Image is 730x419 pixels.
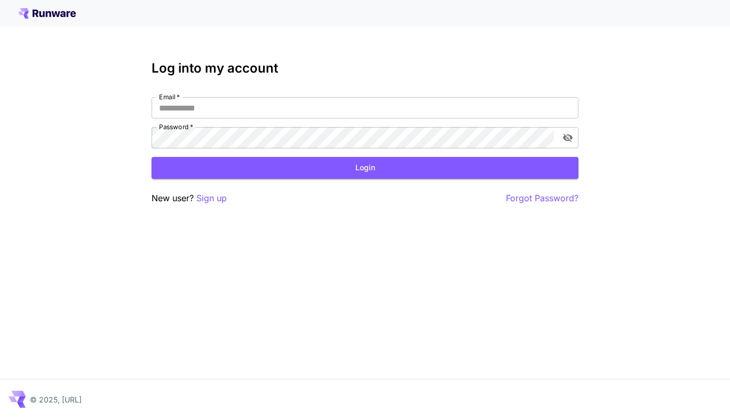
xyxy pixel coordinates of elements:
[558,128,577,147] button: toggle password visibility
[506,192,578,205] button: Forgot Password?
[30,394,82,405] p: © 2025, [URL]
[196,192,227,205] button: Sign up
[152,192,227,205] p: New user?
[152,61,578,76] h3: Log into my account
[159,122,193,131] label: Password
[159,92,180,101] label: Email
[152,157,578,179] button: Login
